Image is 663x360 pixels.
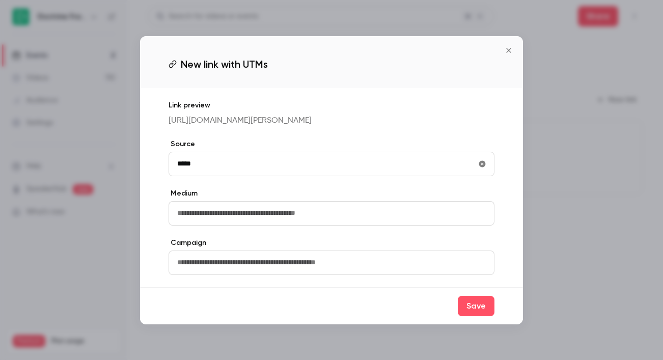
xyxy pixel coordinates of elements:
span: New link with UTMs [181,57,268,72]
button: utmSource [474,156,490,172]
button: Save [458,296,494,316]
label: Campaign [169,238,494,248]
p: Link preview [169,100,494,110]
button: Close [499,40,519,61]
p: [URL][DOMAIN_NAME][PERSON_NAME] [169,115,494,127]
label: Source [169,139,494,149]
label: Medium [169,188,494,199]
